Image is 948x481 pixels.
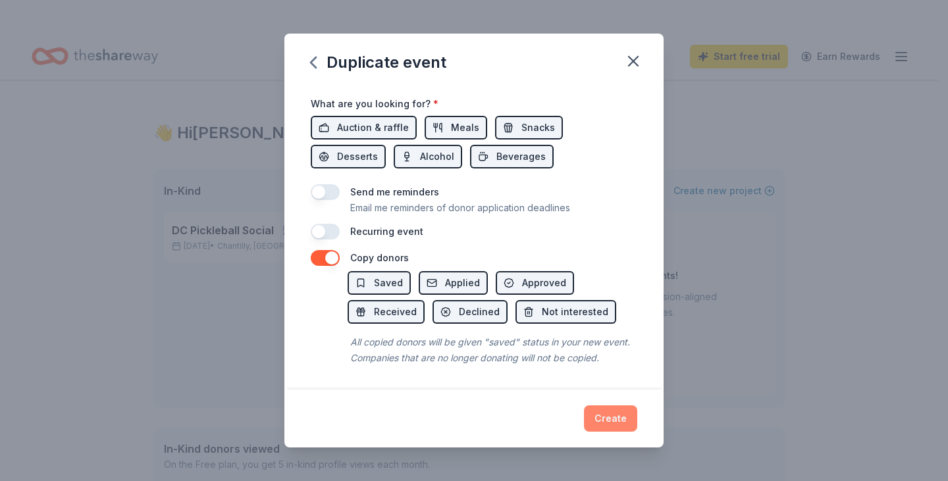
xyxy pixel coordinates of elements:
span: Declined [459,304,500,320]
label: Send me reminders [350,186,439,197]
span: Meals [451,120,479,136]
div: All copied donors will be given "saved" status in your new event. Companies that are no longer do... [348,332,637,368]
span: Alcohol [420,149,454,165]
span: Not interested [542,304,608,320]
span: Received [374,304,417,320]
span: Snacks [521,120,555,136]
label: Recurring event [350,226,423,237]
span: Auction & raffle [337,120,409,136]
button: Declined [433,300,508,324]
button: Beverages [470,145,554,168]
span: Saved [374,275,403,291]
button: Meals [425,116,487,139]
button: Create [584,405,637,432]
span: Desserts [337,149,378,165]
button: Desserts [311,145,386,168]
div: Duplicate event [311,52,446,73]
button: Auction & raffle [311,116,417,139]
button: Approved [496,271,574,295]
span: Applied [445,275,480,291]
button: Alcohol [394,145,462,168]
label: What are you looking for? [311,97,438,111]
button: Saved [348,271,411,295]
button: Received [348,300,425,324]
label: Copy donors [350,252,409,263]
p: Email me reminders of donor application deadlines [350,200,570,216]
button: Snacks [495,116,563,139]
button: Not interested [515,300,616,324]
button: Applied [419,271,488,295]
span: Approved [522,275,566,291]
span: Beverages [496,149,546,165]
